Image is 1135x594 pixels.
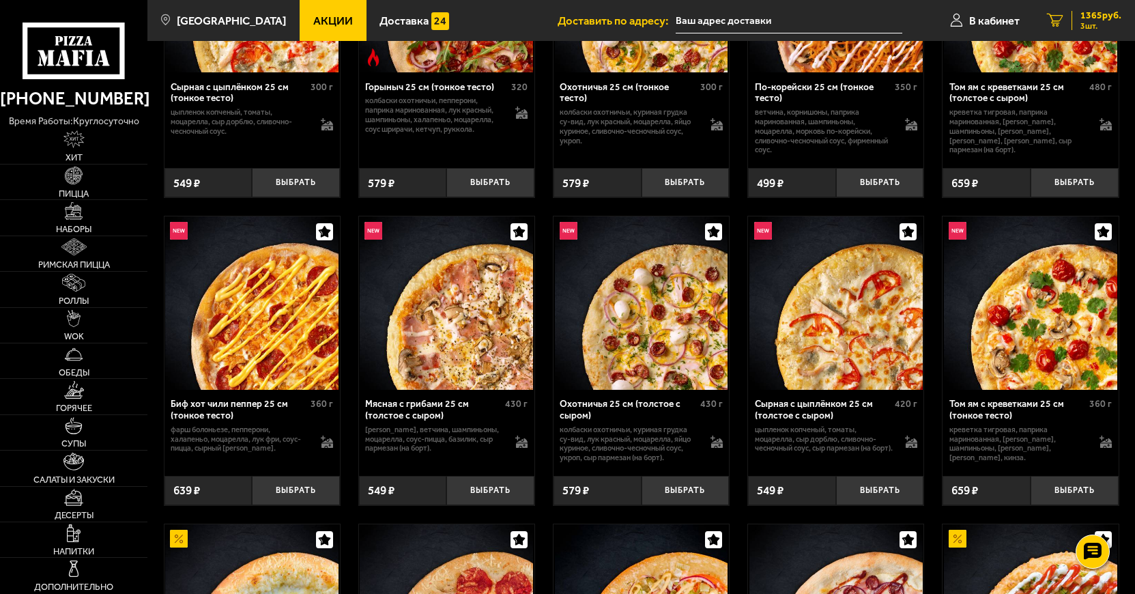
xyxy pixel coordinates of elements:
[676,8,903,33] input: Ваш адрес доставки
[895,398,917,410] span: 420 г
[360,216,533,390] img: Мясная с грибами 25 см (толстое с сыром)
[560,399,696,421] div: Охотничья 25 см (толстое с сыром)
[365,399,502,421] div: Мясная с грибами 25 см (толстое с сыром)
[365,96,504,134] p: колбаски Охотничьи, пепперони, паприка маринованная, лук красный, шампиньоны, халапеньо, моцарелл...
[749,216,923,390] img: Сырная с цыплёнком 25 см (толстое с сыром)
[164,216,340,390] a: НовинкаБиф хот чили пеппер 25 см (тонкое тесто)
[33,475,115,484] span: Салаты и закуски
[755,399,891,421] div: Сырная с цыплёнком 25 см (толстое с сыром)
[642,168,730,197] button: Выбрать
[943,216,1118,390] a: НовинкаТом ям с креветками 25 см (тонкое тесто)
[562,176,589,190] span: 579 ₽
[949,399,1086,421] div: Том ям с креветками 25 см (тонкое тесто)
[171,82,307,104] div: Сырная с цыплёнком 25 см (тонкое тесто)
[53,547,94,556] span: Напитки
[365,425,504,454] p: [PERSON_NAME], ветчина, шампиньоны, моцарелла, соус-пицца, базилик, сыр пармезан (на борт).
[252,476,340,505] button: Выбрать
[1089,81,1112,93] span: 480 г
[562,483,589,497] span: 579 ₽
[1031,168,1119,197] button: Выбрать
[61,439,86,448] span: Супы
[558,15,676,27] span: Доставить по адресу:
[59,368,89,377] span: Обеды
[364,48,382,66] img: Острое блюдо
[446,476,534,505] button: Выбрать
[66,153,83,162] span: Хит
[56,225,91,234] span: Наборы
[1089,398,1112,410] span: 360 г
[949,425,1088,463] p: креветка тигровая, паприка маринованная, [PERSON_NAME], шампиньоны, [PERSON_NAME], [PERSON_NAME],...
[755,108,893,155] p: ветчина, корнишоны, паприка маринованная, шампиньоны, моцарелла, морковь по-корейски, сливочно-че...
[676,8,903,33] span: проспект Косыгина, 31к3В
[56,404,92,412] span: Горячее
[836,476,924,505] button: Выбрать
[505,398,528,410] span: 430 г
[560,82,696,104] div: Охотничья 25 см (тонкое тесто)
[757,176,784,190] span: 499 ₽
[173,483,200,497] span: 639 ₽
[34,582,113,591] span: Дополнительно
[555,216,728,390] img: Охотничья 25 см (толстое с сыром)
[755,82,891,104] div: По-корейски 25 см (тонкое тесто)
[170,530,188,548] img: Акционный
[836,168,924,197] button: Выбрать
[949,222,966,240] img: Новинка
[446,168,534,197] button: Выбрать
[313,15,353,27] span: Акции
[949,530,966,548] img: Акционный
[311,81,333,93] span: 300 г
[951,176,978,190] span: 659 ₽
[365,82,508,94] div: Горыныч 25 см (тонкое тесто)
[511,81,528,93] span: 320
[173,176,200,190] span: 549 ₽
[969,15,1020,27] span: В кабинет
[311,398,333,410] span: 360 г
[364,222,382,240] img: Новинка
[895,81,917,93] span: 350 г
[170,222,188,240] img: Новинка
[949,108,1088,155] p: креветка тигровая, паприка маринованная, [PERSON_NAME], шампиньоны, [PERSON_NAME], [PERSON_NAME],...
[368,483,394,497] span: 549 ₽
[754,222,772,240] img: Новинка
[171,425,309,454] p: фарш болоньезе, пепперони, халапеньо, моцарелла, лук фри, соус-пицца, сырный [PERSON_NAME].
[171,399,307,421] div: Биф хот чили пеппер 25 см (тонкое тесто)
[64,332,84,341] span: WOK
[171,108,309,137] p: цыпленок копченый, томаты, моцарелла, сыр дорблю, сливочно-чесночный соус.
[951,483,978,497] span: 659 ₽
[944,216,1117,390] img: Том ям с креветками 25 см (тонкое тесто)
[38,260,110,269] span: Римская пицца
[642,476,730,505] button: Выбрать
[368,176,394,190] span: 579 ₽
[252,168,340,197] button: Выбрать
[700,398,723,410] span: 430 г
[1080,11,1121,20] span: 1365 руб.
[177,15,286,27] span: [GEOGRAPHIC_DATA]
[755,425,893,454] p: цыпленок копченый, томаты, моцарелла, сыр дорблю, сливочно-чесночный соус, сыр пармезан (на борт).
[757,483,784,497] span: 549 ₽
[560,222,577,240] img: Новинка
[379,15,429,27] span: Доставка
[554,216,729,390] a: НовинкаОхотничья 25 см (толстое с сыром)
[1031,476,1119,505] button: Выбрать
[949,82,1086,104] div: Том ям с креветками 25 см (толстое с сыром)
[59,296,89,305] span: Роллы
[560,108,698,145] p: колбаски охотничьи, куриная грудка су-вид, лук красный, моцарелла, яйцо куриное, сливочно-чесночн...
[359,216,534,390] a: НовинкаМясная с грибами 25 см (толстое с сыром)
[431,12,449,30] img: 15daf4d41897b9f0e9f617042186c801.svg
[1080,22,1121,30] span: 3 шт.
[748,216,923,390] a: НовинкаСырная с цыплёнком 25 см (толстое с сыром)
[165,216,339,390] img: Биф хот чили пеппер 25 см (тонкое тесто)
[560,425,698,463] p: колбаски охотничьи, куриная грудка су-вид, лук красный, моцарелла, яйцо куриное, сливочно-чесночн...
[700,81,723,93] span: 300 г
[55,511,94,520] span: Десерты
[59,189,89,198] span: Пицца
